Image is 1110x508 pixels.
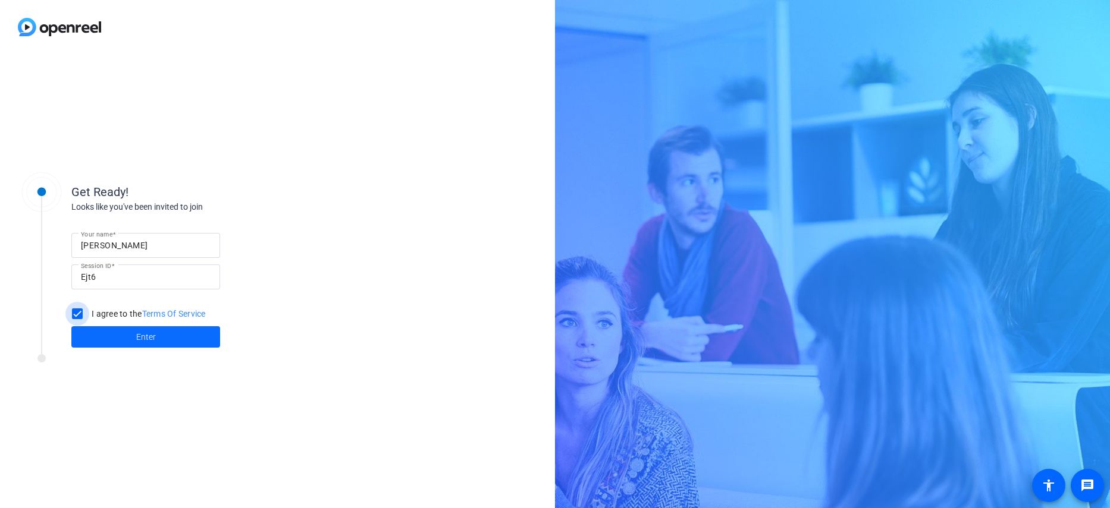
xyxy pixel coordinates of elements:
a: Terms Of Service [142,309,206,318]
mat-label: Session ID [81,262,111,269]
div: Get Ready! [71,183,309,201]
span: Enter [136,331,156,343]
mat-icon: message [1080,478,1095,493]
button: Enter [71,326,220,348]
label: I agree to the [89,308,206,320]
mat-label: Your name [81,231,112,238]
mat-icon: accessibility [1042,478,1056,493]
div: Looks like you've been invited to join [71,201,309,213]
